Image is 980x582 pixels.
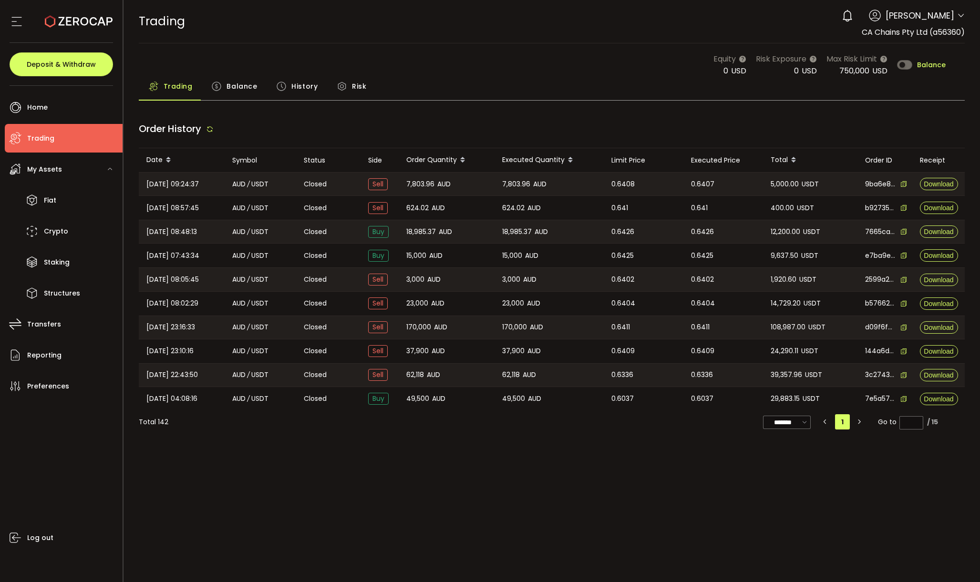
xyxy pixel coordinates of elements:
[232,393,246,404] span: AUD
[611,298,635,309] span: 0.6404
[427,274,441,285] span: AUD
[865,298,896,308] span: b5766201-d92d-4d89-b14b-a914763fe8c4
[406,226,436,237] span: 18,985.37
[804,298,821,309] span: USDT
[924,348,953,355] span: Download
[502,346,525,357] span: 37,900
[304,227,327,237] span: Closed
[10,52,113,76] button: Deposit & Withdraw
[406,274,424,285] span: 3,000
[304,251,327,261] span: Closed
[251,346,268,357] span: USDT
[368,250,389,262] span: Buy
[251,369,268,380] span: USDT
[691,298,715,309] span: 0.6404
[431,298,444,309] span: AUD
[801,250,818,261] span: USDT
[527,203,541,214] span: AUD
[878,415,923,429] span: Go to
[247,346,250,357] em: /
[611,346,635,357] span: 0.6409
[27,531,53,545] span: Log out
[146,250,199,261] span: [DATE] 07:43:34
[691,250,713,261] span: 0.6425
[920,369,958,381] button: Download
[232,226,246,237] span: AUD
[611,369,633,380] span: 0.6336
[527,298,540,309] span: AUD
[304,346,327,356] span: Closed
[247,226,250,237] em: /
[917,61,946,68] span: Balance
[865,370,896,380] span: 3c27439a-446f-4a8b-ba23-19f8e456f2b1
[611,226,634,237] span: 0.6426
[502,179,530,190] span: 7,803.96
[247,298,250,309] em: /
[691,322,710,333] span: 0.6411
[924,276,953,283] span: Download
[604,155,683,166] div: Limit Price
[139,13,185,30] span: Trading
[523,274,536,285] span: AUD
[304,394,327,404] span: Closed
[368,226,389,238] span: Buy
[247,393,250,404] em: /
[406,250,426,261] span: 15,000
[862,27,965,38] span: CA Chains Pty Ltd (a56360)
[803,226,820,237] span: USDT
[146,179,199,190] span: [DATE] 09:24:37
[251,203,268,214] span: USDT
[251,250,268,261] span: USDT
[146,369,198,380] span: [DATE] 22:43:50
[139,152,225,168] div: Date
[808,322,825,333] span: USDT
[924,300,953,307] span: Download
[502,250,522,261] span: 15,000
[502,322,527,333] span: 170,000
[368,202,388,214] span: Sell
[304,370,327,380] span: Closed
[27,317,61,331] span: Transfers
[432,393,445,404] span: AUD
[27,101,48,114] span: Home
[139,122,201,135] span: Order History
[924,396,953,402] span: Download
[27,163,62,176] span: My Assets
[771,369,802,380] span: 39,357.96
[611,274,634,285] span: 0.6402
[247,274,250,285] em: /
[251,226,268,237] span: USDT
[232,179,246,190] span: AUD
[232,250,246,261] span: AUD
[691,203,708,214] span: 0.641
[502,203,525,214] span: 624.02
[44,286,80,300] span: Structures
[920,297,958,310] button: Download
[232,203,246,214] span: AUD
[924,204,953,211] span: Download
[924,181,953,187] span: Download
[611,322,630,333] span: 0.6411
[247,369,250,380] em: /
[368,274,388,286] span: Sell
[924,324,953,331] span: Download
[304,322,327,332] span: Closed
[771,274,796,285] span: 1,920.60
[691,346,714,357] span: 0.6409
[146,322,195,333] span: [DATE] 23:16:33
[826,53,877,65] span: Max Risk Limit
[865,394,896,404] span: 7e5a57ea-2eeb-4fe1-95a1-63164c76f1e0
[368,369,388,381] span: Sell
[232,369,246,380] span: AUD
[691,274,714,285] span: 0.6402
[304,203,327,213] span: Closed
[251,393,268,404] span: USDT
[535,226,548,237] span: AUD
[146,274,199,285] span: [DATE] 08:05:45
[247,203,250,214] em: /
[406,369,424,380] span: 62,118
[805,369,822,380] span: USDT
[924,252,953,259] span: Download
[771,179,799,190] span: 5,000.00
[146,393,197,404] span: [DATE] 04:08:16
